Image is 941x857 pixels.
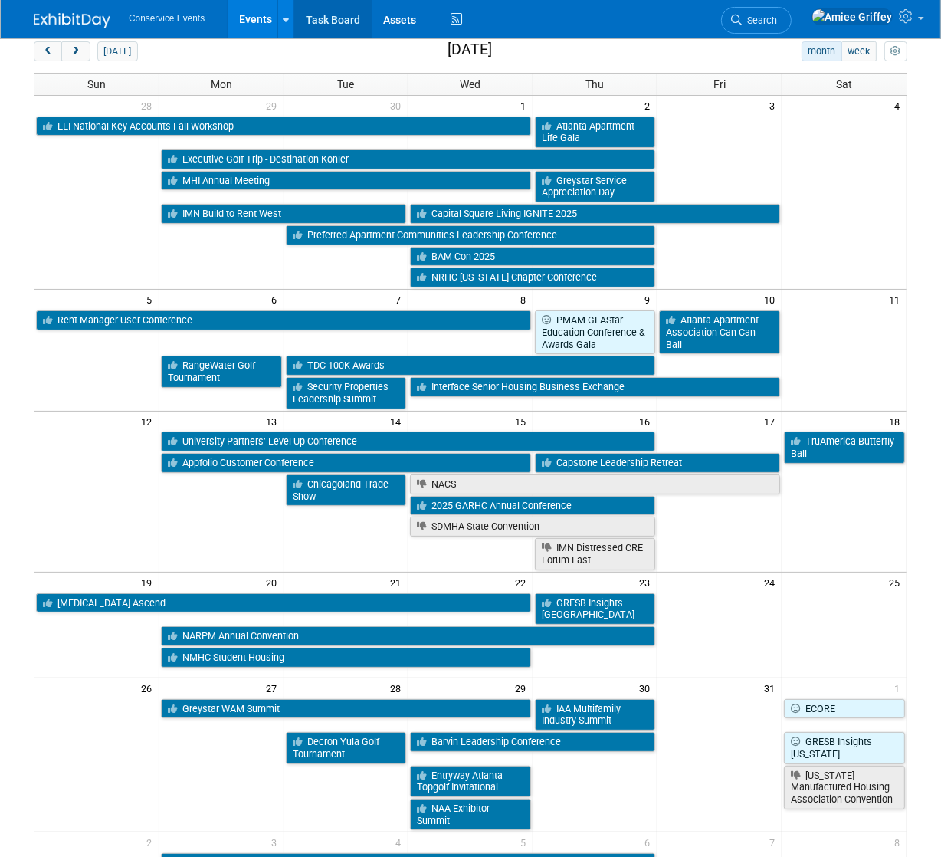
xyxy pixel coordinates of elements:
span: 3 [768,96,782,115]
a: Atlanta Apartment Association Can Can Ball [659,310,780,354]
a: NACS [410,474,780,494]
a: IMN Distressed CRE Forum East [535,538,656,570]
span: 12 [139,412,159,431]
button: prev [34,41,62,61]
i: Personalize Calendar [890,47,900,57]
a: Atlanta Apartment Life Gala [535,117,656,148]
a: SDMHA State Convention [410,517,655,537]
span: 30 [638,678,657,698]
span: 20 [264,573,284,592]
span: 29 [513,678,533,698]
a: Capital Square Living IGNITE 2025 [410,204,780,224]
span: 13 [264,412,284,431]
span: Fri [713,78,726,90]
button: week [841,41,877,61]
span: Sun [87,78,106,90]
a: 2025 GARHC Annual Conference [410,496,655,516]
span: 26 [139,678,159,698]
a: ECORE [784,699,905,719]
span: 1 [519,96,533,115]
span: 5 [145,290,159,309]
a: GRESB Insights [US_STATE] [784,732,905,763]
a: Appfolio Customer Conference [161,453,531,473]
span: 23 [638,573,657,592]
a: NRHC [US_STATE] Chapter Conference [410,268,655,287]
img: Amiee Griffey [811,8,893,25]
span: 22 [513,573,533,592]
a: NARPM Annual Convention [161,626,655,646]
span: 27 [264,678,284,698]
a: Decron Yula Golf Tournament [286,732,407,763]
a: IAA Multifamily Industry Summit [535,699,656,731]
a: Greystar WAM Summit [161,699,531,719]
a: Preferred Apartment Communities Leadership Conference [286,225,656,245]
a: [US_STATE] Manufactured Housing Association Convention [784,766,905,809]
a: Barvin Leadership Conference [410,732,655,752]
span: 25 [887,573,907,592]
span: 31 [762,678,782,698]
span: Sat [836,78,852,90]
span: 19 [139,573,159,592]
span: 7 [394,290,408,309]
span: 14 [389,412,408,431]
span: 4 [893,96,907,115]
span: 21 [389,573,408,592]
span: 28 [139,96,159,115]
span: 4 [394,832,408,852]
a: Chicagoland Trade Show [286,474,407,506]
span: 29 [264,96,284,115]
a: Entryway Atlanta Topgolf Invitational [410,766,531,797]
img: ExhibitDay [34,13,110,28]
span: Tue [337,78,354,90]
a: University Partners’ Level Up Conference [161,432,655,451]
a: Greystar Service Appreciation Day [535,171,656,202]
a: Search [721,7,792,34]
span: Search [742,15,777,26]
span: 6 [643,832,657,852]
a: BAM Con 2025 [410,247,655,267]
span: 1 [893,678,907,698]
button: next [61,41,90,61]
span: Thu [586,78,605,90]
a: IMN Build to Rent West [161,204,406,224]
span: Conservice Events [129,13,205,24]
a: MHI Annual Meeting [161,171,531,191]
span: 2 [643,96,657,115]
h2: [DATE] [448,41,492,58]
span: 3 [270,832,284,852]
span: 2 [145,832,159,852]
span: 8 [893,832,907,852]
a: GRESB Insights [GEOGRAPHIC_DATA] [535,593,656,625]
a: Interface Senior Housing Business Exchange [410,377,780,397]
span: 16 [638,412,657,431]
span: Wed [460,78,480,90]
span: 10 [762,290,782,309]
a: NAA Exhibitor Summit [410,799,531,830]
span: 18 [887,412,907,431]
span: 5 [519,832,533,852]
span: 17 [762,412,782,431]
span: 6 [270,290,284,309]
a: RangeWater Golf Tournament [161,356,282,387]
span: 7 [768,832,782,852]
a: EEI National Key Accounts Fall Workshop [36,117,531,136]
a: Executive Golf Trip - Destination Kohler [161,149,655,169]
span: 9 [643,290,657,309]
a: TruAmerica Butterfly Ball [784,432,905,463]
button: month [802,41,842,61]
button: [DATE] [97,41,138,61]
a: [MEDICAL_DATA] Ascend [36,593,531,613]
a: NMHC Student Housing [161,648,531,668]
a: Rent Manager User Conference [36,310,531,330]
span: 30 [389,96,408,115]
button: myCustomButton [884,41,907,61]
span: 24 [762,573,782,592]
a: TDC 100K Awards [286,356,656,376]
a: PMAM GLAStar Education Conference & Awards Gala [535,310,656,354]
span: 28 [389,678,408,698]
span: 8 [519,290,533,309]
span: 15 [513,412,533,431]
a: Security Properties Leadership Summit [286,377,407,409]
span: Mon [211,78,232,90]
a: Capstone Leadership Retreat [535,453,780,473]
